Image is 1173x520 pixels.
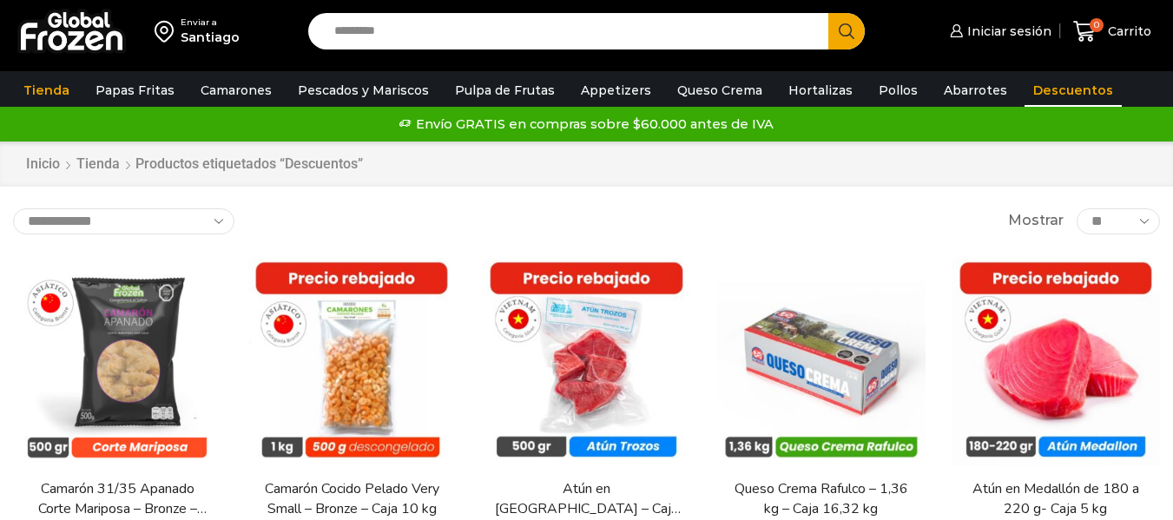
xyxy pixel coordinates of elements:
a: Pescados y Mariscos [289,74,438,107]
span: Iniciar sesión [963,23,1051,40]
nav: Breadcrumb [25,155,363,174]
button: Search button [828,13,865,49]
a: Inicio [25,155,61,174]
div: Enviar a [181,16,240,29]
select: Pedido de la tienda [13,208,234,234]
a: Tienda [76,155,121,174]
span: 0 [1090,18,1104,32]
a: Queso Crema [669,74,771,107]
a: Camarón 31/35 Apanado Corte Mariposa – Bronze – Caja 5 kg [23,479,211,519]
span: Carrito [1104,23,1151,40]
span: Mostrar [1008,211,1064,231]
a: Appetizers [572,74,660,107]
a: Atún en Medallón de 180 a 220 g- Caja 5 kg [962,479,1150,519]
h1: Productos etiquetados “Descuentos” [135,155,363,172]
a: Abarrotes [935,74,1016,107]
a: Descuentos [1025,74,1122,107]
a: Iniciar sesión [946,14,1051,49]
a: Queso Crema Rafulco – 1,36 kg – Caja 16,32 kg [728,479,915,519]
a: Pollos [870,74,926,107]
a: Hortalizas [780,74,861,107]
img: address-field-icon.svg [155,16,181,46]
a: Camarones [192,74,280,107]
div: Santiago [181,29,240,46]
a: Pulpa de Frutas [446,74,563,107]
a: Camarón Cocido Pelado Very Small – Bronze – Caja 10 kg [258,479,445,519]
a: Atún en [GEOGRAPHIC_DATA] – Caja 10 kg [492,479,680,519]
a: Tienda [15,74,78,107]
a: 0 Carrito [1069,11,1156,52]
a: Papas Fritas [87,74,183,107]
